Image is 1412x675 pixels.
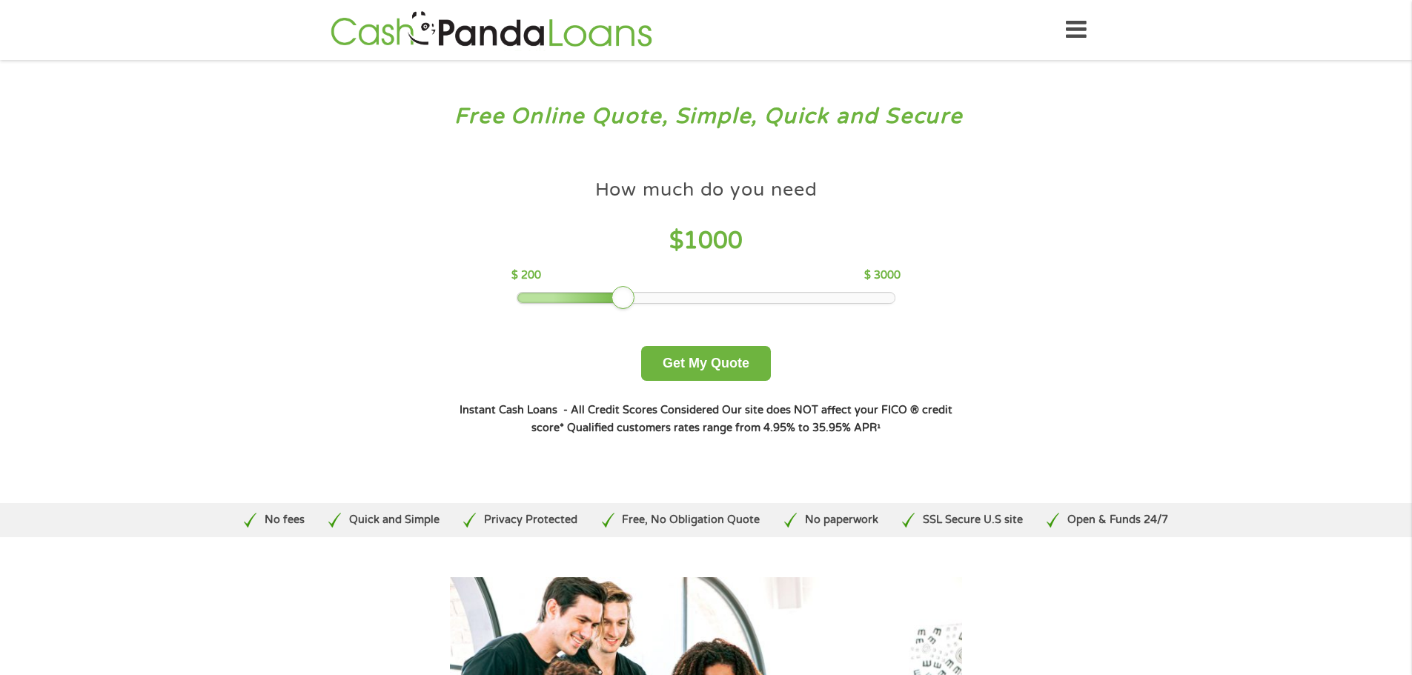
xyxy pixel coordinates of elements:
p: Privacy Protected [484,512,577,528]
h4: How much do you need [595,178,818,202]
strong: Instant Cash Loans - All Credit Scores Considered [460,404,719,416]
p: Open & Funds 24/7 [1067,512,1168,528]
strong: Our site does NOT affect your FICO ® credit score* [531,404,952,434]
p: No paperwork [805,512,878,528]
strong: Qualified customers rates range from 4.95% to 35.95% APR¹ [567,422,881,434]
p: $ 200 [511,267,541,284]
h4: $ [511,226,901,256]
p: No fees [265,512,305,528]
span: 1000 [683,227,743,255]
p: Quick and Simple [349,512,440,528]
h3: Free Online Quote, Simple, Quick and Secure [43,103,1370,130]
p: Free, No Obligation Quote [622,512,760,528]
button: Get My Quote [641,346,771,381]
p: $ 3000 [864,267,901,284]
p: SSL Secure U.S site [923,512,1023,528]
img: GetLoanNow Logo [326,9,657,51]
